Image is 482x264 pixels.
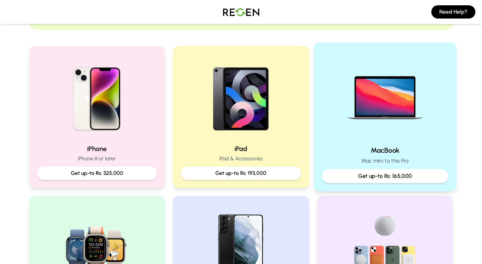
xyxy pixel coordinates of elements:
h2: iPad [181,144,301,153]
p: Get up-to Rs: 165,000 [328,172,443,180]
img: MacBook [341,51,430,140]
p: Mac mini to the Pro [322,157,448,165]
img: Logo [218,3,264,21]
p: iPad & Accessories [181,155,301,163]
button: Need Help? [431,5,475,19]
img: iPad [198,54,283,139]
p: Get up-to Rs: 193,000 [186,169,296,177]
p: Get up-to Rs: 325,000 [42,169,152,177]
p: iPhone 8 or later [37,155,157,163]
h2: iPhone [37,144,157,153]
h2: MacBook [322,145,448,155]
img: iPhone [55,54,139,139]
